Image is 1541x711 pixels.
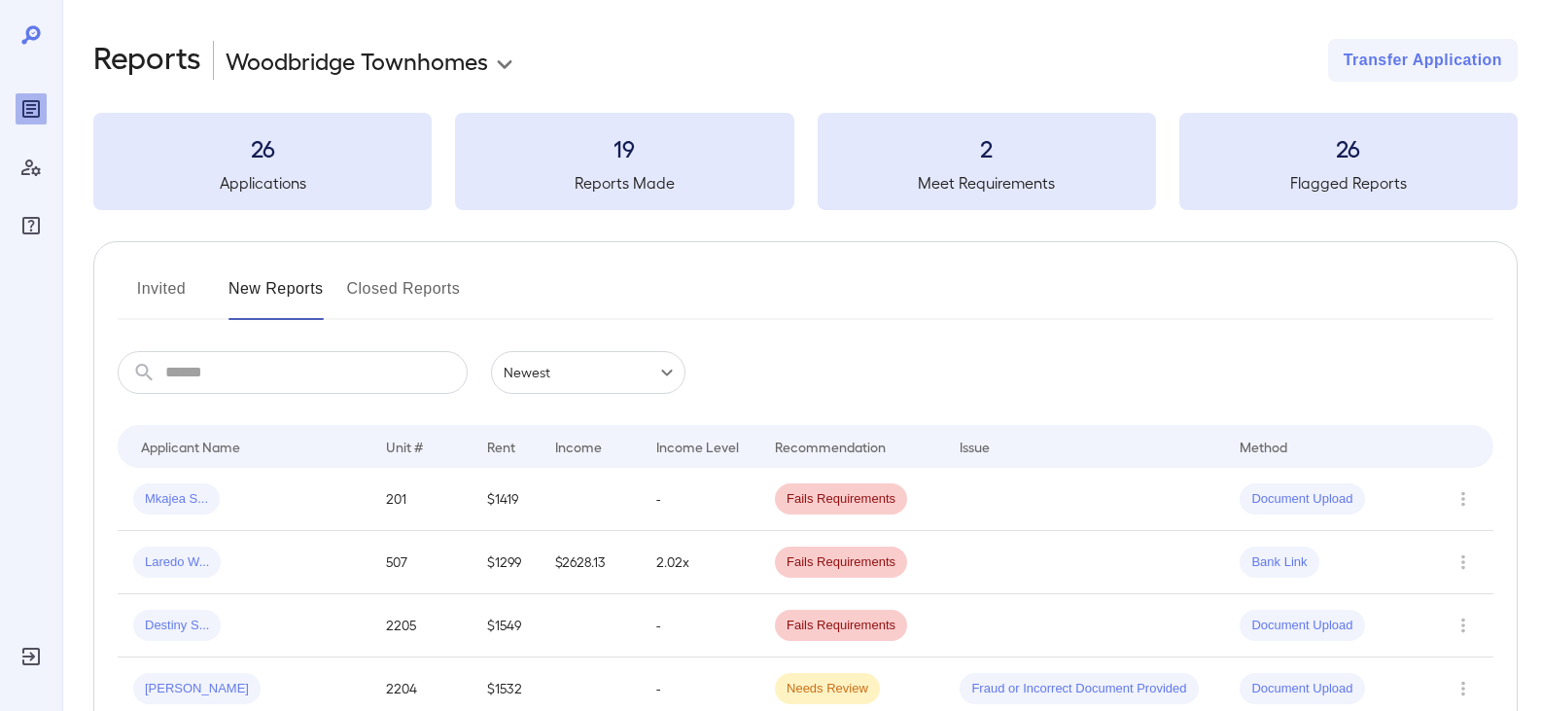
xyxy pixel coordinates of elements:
[540,531,641,594] td: $2628.13
[818,171,1156,195] h5: Meet Requirements
[133,490,220,509] span: Mkajea S...
[386,435,423,458] div: Unit #
[491,351,685,394] div: Newest
[1448,483,1479,515] button: Row Actions
[93,171,432,195] h5: Applications
[226,45,488,76] p: Woodbridge Townhomes
[960,680,1198,698] span: Fraud or Incorrect Document Provided
[472,594,541,658] td: $1549
[16,93,47,124] div: Reports
[472,468,541,531] td: $1419
[370,531,472,594] td: 507
[1179,132,1518,163] h3: 26
[641,594,759,658] td: -
[487,435,518,458] div: Rent
[656,435,739,458] div: Income Level
[1179,171,1518,195] h5: Flagged Reports
[555,435,602,458] div: Income
[133,553,221,572] span: Laredo W...
[641,468,759,531] td: -
[16,152,47,183] div: Manage Users
[1448,610,1479,641] button: Row Actions
[775,617,907,635] span: Fails Requirements
[775,553,907,572] span: Fails Requirements
[1240,490,1364,509] span: Document Upload
[455,132,793,163] h3: 19
[133,680,261,698] span: [PERSON_NAME]
[1328,39,1518,82] button: Transfer Application
[1240,435,1287,458] div: Method
[347,273,461,320] button: Closed Reports
[775,680,880,698] span: Needs Review
[818,132,1156,163] h3: 2
[1240,553,1318,572] span: Bank Link
[93,132,432,163] h3: 26
[133,617,221,635] span: Destiny S...
[960,435,991,458] div: Issue
[93,113,1518,210] summary: 26Applications19Reports Made2Meet Requirements26Flagged Reports
[775,490,907,509] span: Fails Requirements
[1240,617,1364,635] span: Document Upload
[141,435,240,458] div: Applicant Name
[455,171,793,195] h5: Reports Made
[118,273,205,320] button: Invited
[370,468,472,531] td: 201
[370,594,472,658] td: 2205
[1448,547,1479,578] button: Row Actions
[16,641,47,672] div: Log Out
[1448,673,1479,704] button: Row Actions
[1240,680,1364,698] span: Document Upload
[472,531,541,594] td: $1299
[228,273,324,320] button: New Reports
[16,210,47,241] div: FAQ
[641,531,759,594] td: 2.02x
[775,435,886,458] div: Recommendation
[93,39,201,82] h2: Reports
